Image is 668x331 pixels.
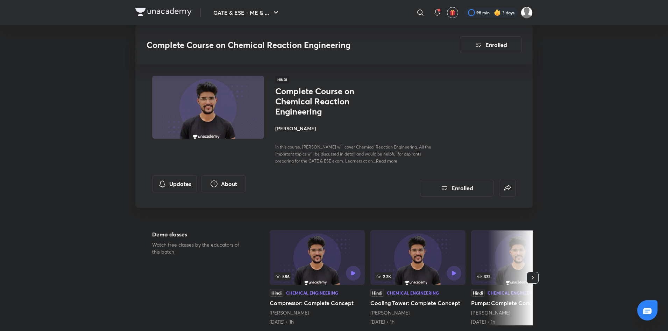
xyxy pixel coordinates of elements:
[471,309,566,316] div: Devendra Poonia
[376,158,397,164] span: Read more
[387,291,439,295] div: Chemical Engineering
[147,40,420,50] h3: Complete Course on Chemical Reaction Engineering
[152,230,247,239] h5: Demo classes
[270,309,365,316] div: Devendra Poonia
[471,299,566,307] h5: Pumps: Complete Concept
[471,309,510,316] a: [PERSON_NAME]
[471,230,566,325] a: 322HindiChemical EngineeringPumps: Complete Concept[PERSON_NAME][DATE] • 1h
[475,272,492,281] span: 322
[370,318,466,325] div: 24th May • 1h
[370,230,466,325] a: 2.2KHindiChemical EngineeringCooling Tower: Complete Concept[PERSON_NAME][DATE] • 1h
[270,299,365,307] h5: Compressor: Complete Concept
[270,230,365,325] a: Compressor: Complete Concept
[201,175,246,192] button: About
[447,7,458,18] button: avatar
[370,309,410,316] a: [PERSON_NAME]
[135,8,192,16] img: Company Logo
[370,230,466,325] a: Cooling Tower: Complete Concept
[275,86,390,116] h1: Complete Course on Chemical Reaction Engineering
[471,230,566,325] a: Pumps: Complete Concept
[209,6,284,20] button: GATE & ESE - ME & ...
[286,291,338,295] div: Chemical Engineering
[460,36,521,53] button: Enrolled
[499,180,516,196] button: false
[370,289,384,297] div: Hindi
[420,180,493,196] button: Enrolled
[471,289,485,297] div: Hindi
[152,241,247,255] p: Watch free classes by the educators of this batch
[370,309,466,316] div: Devendra Poonia
[151,75,265,139] img: Thumbnail
[274,272,291,281] span: 586
[135,8,192,18] a: Company Logo
[270,230,365,325] a: 586HindiChemical EngineeringCompressor: Complete Concept[PERSON_NAME][DATE] • 1h
[275,144,431,164] span: In this course, [PERSON_NAME] will cover Chemical Reaction Engineering. All the important topics ...
[275,76,289,83] span: Hindi
[494,9,501,16] img: streak
[270,289,283,297] div: Hindi
[270,309,309,316] a: [PERSON_NAME]
[275,125,432,132] h4: [PERSON_NAME]
[152,175,197,192] button: Updates
[521,7,533,19] img: Prakhar Mishra
[488,291,540,295] div: Chemical Engineering
[471,318,566,325] div: 25th May • 1h
[270,318,365,325] div: 23rd May • 1h
[449,9,456,16] img: avatar
[375,272,392,281] span: 2.2K
[370,299,466,307] h5: Cooling Tower: Complete Concept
